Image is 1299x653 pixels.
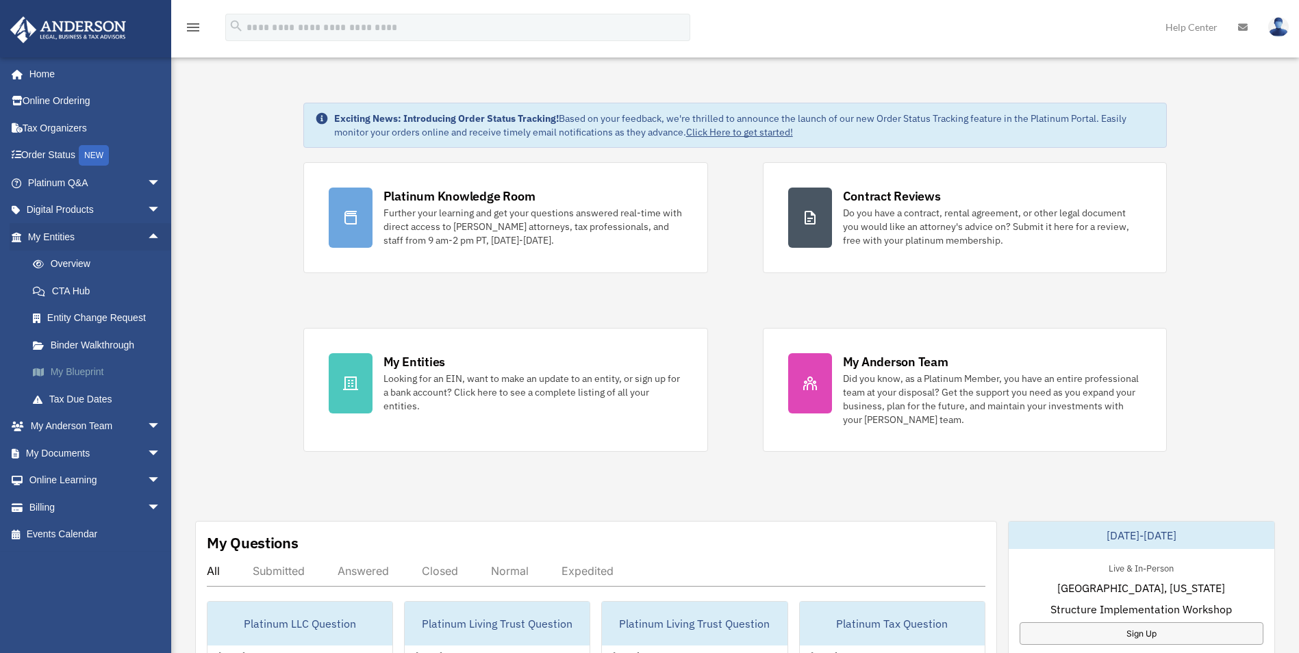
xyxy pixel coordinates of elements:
[686,126,793,138] a: Click Here to get started!
[383,206,683,247] div: Further your learning and get your questions answered real-time with direct access to [PERSON_NAM...
[1268,17,1289,37] img: User Pic
[334,112,1156,139] div: Based on your feedback, we're thrilled to announce the launch of our new Order Status Tracking fe...
[19,251,181,278] a: Overview
[229,18,244,34] i: search
[10,196,181,224] a: Digital Productsarrow_drop_down
[10,142,181,170] a: Order StatusNEW
[10,114,181,142] a: Tax Organizers
[405,602,590,645] div: Platinum Living Trust Question
[253,564,305,578] div: Submitted
[147,494,175,522] span: arrow_drop_down
[10,439,181,467] a: My Documentsarrow_drop_down
[1098,560,1185,574] div: Live & In-Person
[843,353,948,370] div: My Anderson Team
[10,60,175,88] a: Home
[185,24,201,36] a: menu
[10,413,181,440] a: My Anderson Teamarrow_drop_down
[800,602,985,645] div: Platinum Tax Question
[147,439,175,468] span: arrow_drop_down
[763,328,1168,452] a: My Anderson Team Did you know, as a Platinum Member, you have an entire professional team at your...
[19,331,181,359] a: Binder Walkthrough
[10,169,181,196] a: Platinum Q&Aarrow_drop_down
[383,353,445,370] div: My Entities
[19,359,181,386] a: My Blueprint
[147,413,175,441] span: arrow_drop_down
[843,188,941,205] div: Contract Reviews
[1020,622,1263,645] a: Sign Up
[19,385,181,413] a: Tax Due Dates
[763,162,1168,273] a: Contract Reviews Do you have a contract, rental agreement, or other legal document you would like...
[6,16,130,43] img: Anderson Advisors Platinum Portal
[19,305,181,332] a: Entity Change Request
[10,521,181,548] a: Events Calendar
[10,223,181,251] a: My Entitiesarrow_drop_up
[383,188,535,205] div: Platinum Knowledge Room
[147,223,175,251] span: arrow_drop_up
[10,467,181,494] a: Online Learningarrow_drop_down
[303,328,708,452] a: My Entities Looking for an EIN, want to make an update to an entity, or sign up for a bank accoun...
[207,602,392,645] div: Platinum LLC Question
[207,564,220,578] div: All
[19,277,181,305] a: CTA Hub
[10,494,181,521] a: Billingarrow_drop_down
[1009,522,1274,549] div: [DATE]-[DATE]
[843,206,1142,247] div: Do you have a contract, rental agreement, or other legal document you would like an attorney's ad...
[207,533,299,553] div: My Questions
[422,564,458,578] div: Closed
[147,169,175,197] span: arrow_drop_down
[303,162,708,273] a: Platinum Knowledge Room Further your learning and get your questions answered real-time with dire...
[602,602,787,645] div: Platinum Living Trust Question
[1057,580,1225,596] span: [GEOGRAPHIC_DATA], [US_STATE]
[1050,601,1232,617] span: Structure Implementation Workshop
[147,467,175,495] span: arrow_drop_down
[334,112,559,125] strong: Exciting News: Introducing Order Status Tracking!
[338,564,389,578] div: Answered
[147,196,175,225] span: arrow_drop_down
[383,372,683,413] div: Looking for an EIN, want to make an update to an entity, or sign up for a bank account? Click her...
[843,372,1142,426] div: Did you know, as a Platinum Member, you have an entire professional team at your disposal? Get th...
[185,19,201,36] i: menu
[10,88,181,115] a: Online Ordering
[562,564,614,578] div: Expedited
[491,564,529,578] div: Normal
[79,145,109,166] div: NEW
